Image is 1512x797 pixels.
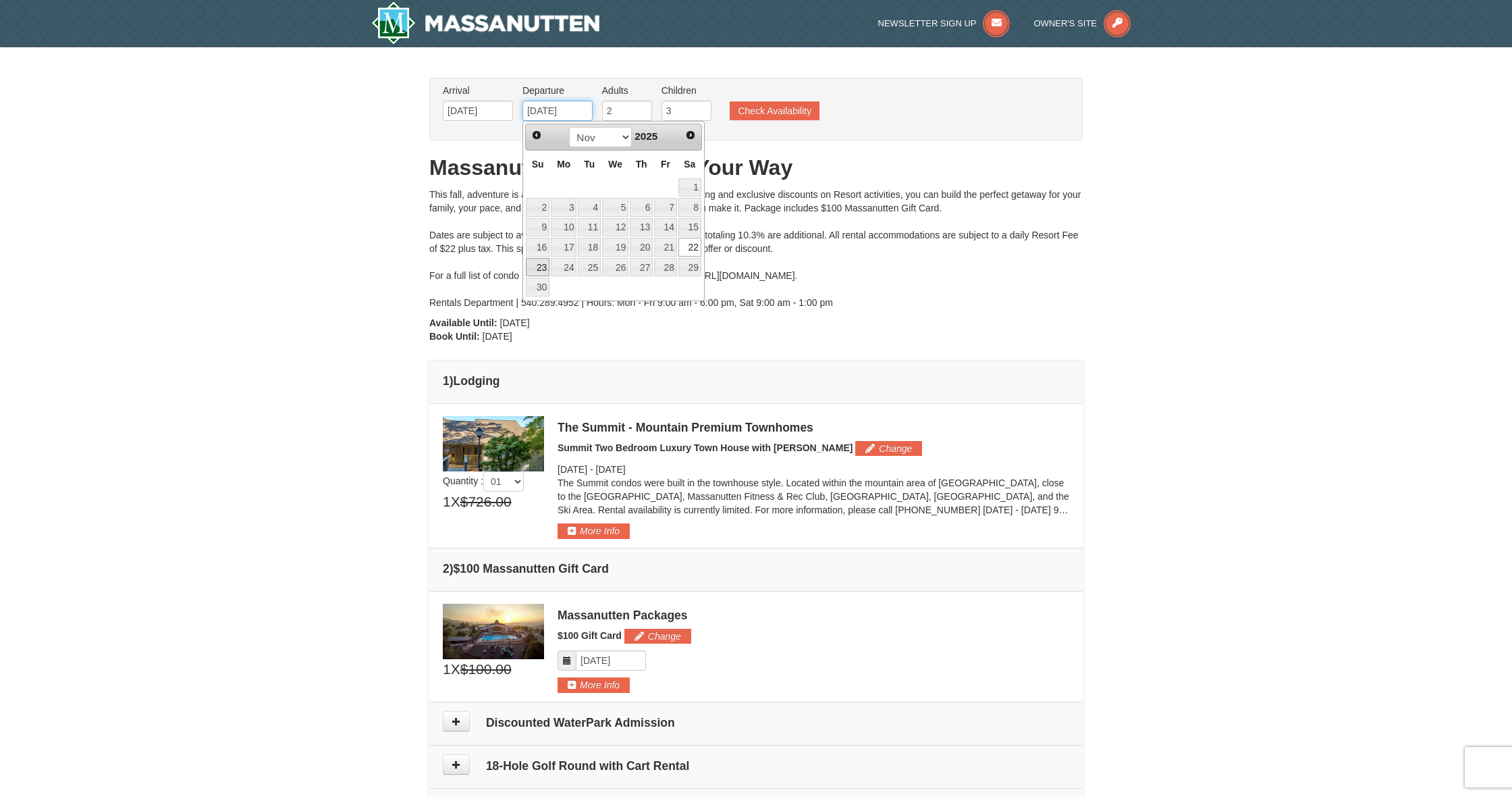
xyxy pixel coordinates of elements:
[596,464,626,475] span: [DATE]
[602,198,628,217] a: 5
[525,217,550,238] td: available
[602,218,628,237] a: 12
[443,759,1069,773] h4: 18-Hole Golf Round with Cart Rental
[601,217,629,238] td: available
[450,374,454,388] span: )
[443,492,451,512] span: 1
[590,464,593,475] span: -
[450,562,454,575] span: )
[634,130,657,142] span: 2025
[522,84,593,97] label: Departure
[685,130,696,140] span: Next
[551,218,576,237] a: 10
[730,101,819,120] button: Check Availability
[525,197,550,217] td: available
[653,257,678,278] td: available
[1034,18,1098,28] span: Owner's Site
[443,475,524,486] span: Quantity :
[577,217,601,238] td: available
[558,464,587,475] span: [DATE]
[443,716,1069,729] h4: Discounted WaterPark Admission
[684,159,695,170] span: Saturday
[577,237,601,257] td: available
[678,198,701,217] a: 8
[678,197,702,217] td: available
[678,258,701,277] a: 29
[525,237,550,257] td: available
[371,1,599,45] img: Massanutten Resort Logo
[429,188,1083,309] div: This fall, adventure is all yours at Massanutten! With 15% off lodging and exclusive discounts on...
[578,218,601,237] a: 11
[654,218,677,237] a: 14
[578,258,601,277] a: 25
[525,277,550,297] td: available
[429,331,480,342] strong: Book Until:
[654,198,677,217] a: 7
[678,178,701,197] a: 1
[661,159,670,170] span: Friday
[371,1,599,45] a: Massanutten Resort
[550,237,577,257] td: available
[551,198,576,217] a: 3
[443,84,513,97] label: Arrival
[678,237,702,257] td: available
[429,317,497,328] strong: Available Until:
[678,178,702,198] td: available
[550,197,577,217] td: available
[527,126,546,145] a: Prev
[577,257,601,278] td: available
[629,237,653,257] td: available
[678,217,702,238] td: available
[429,154,1083,181] h1: Massanutten Fallventure: Your Way
[601,237,629,257] td: available
[443,374,1069,388] h4: 1 Lodging
[550,217,577,238] td: available
[629,197,653,217] td: available
[526,238,549,257] a: 16
[460,492,512,512] span: $726.00
[1034,18,1131,28] a: Owner's Site
[678,238,701,257] a: 22
[443,562,1069,575] h4: 2 $100 Massanutten Gift Card
[878,18,977,28] span: Newsletter Sign Up
[558,442,853,453] span: Summit Two Bedroom Luxury Town House with [PERSON_NAME]
[678,257,702,278] td: available
[526,218,549,237] a: 9
[443,604,544,659] img: 6619879-1.jpg
[460,659,512,679] span: $100.00
[681,126,700,145] a: Next
[654,258,677,277] a: 28
[636,159,647,170] span: Thursday
[443,659,451,679] span: 1
[558,421,1069,434] div: The Summit - Mountain Premium Townhomes
[653,237,678,257] td: available
[531,130,542,140] span: Prev
[629,217,653,238] td: available
[855,441,922,456] button: Change
[602,84,652,97] label: Adults
[661,84,711,97] label: Children
[578,198,601,217] a: 4
[558,523,630,538] button: More Info
[629,257,653,278] td: available
[526,258,549,277] a: 23
[653,197,678,217] td: available
[878,18,1010,28] a: Newsletter Sign Up
[550,257,577,278] td: available
[602,258,628,277] a: 26
[551,238,576,257] a: 17
[608,159,622,170] span: Wednesday
[654,238,677,257] a: 21
[578,238,601,257] a: 18
[451,659,460,679] span: X
[630,218,653,237] a: 13
[653,217,678,238] td: available
[526,278,549,297] a: 30
[558,609,1069,622] div: Massanutten Packages
[558,476,1069,517] p: The Summit condos were built in the townhouse style. Located within the mountain area of [GEOGRAP...
[451,492,460,512] span: X
[557,159,570,170] span: Monday
[483,331,512,342] span: [DATE]
[526,198,549,217] a: 2
[630,258,653,277] a: 27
